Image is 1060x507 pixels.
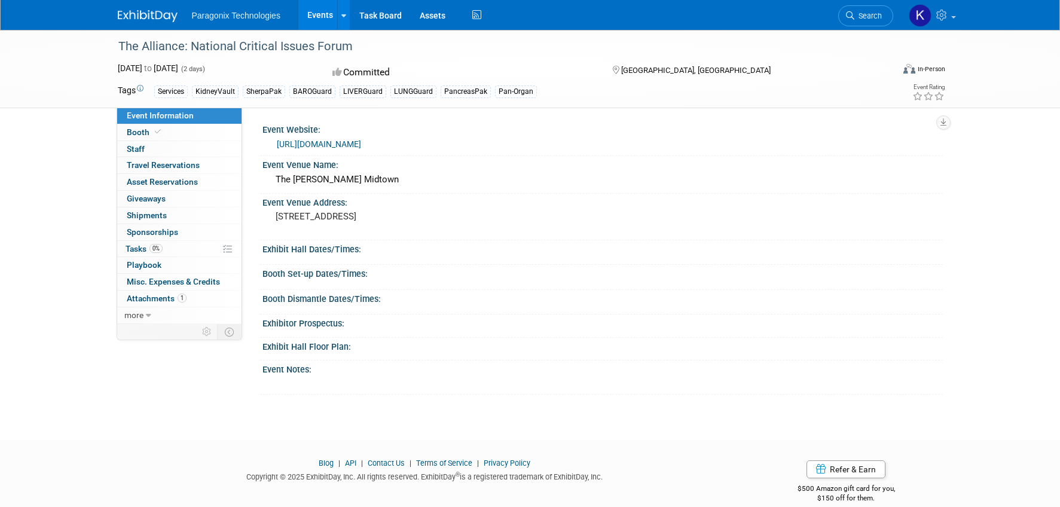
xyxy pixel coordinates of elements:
sup: ® [456,471,460,478]
span: Attachments [127,294,187,303]
a: Playbook [117,257,242,273]
div: Exhibit Hall Dates/Times: [262,240,943,255]
span: (2 days) [180,65,205,73]
div: Pan-Organ [495,85,537,98]
div: Event Venue Name: [262,156,943,171]
span: Giveaways [127,194,166,203]
span: Shipments [127,210,167,220]
div: BAROGuard [289,85,335,98]
img: Krista Paplaczyk [909,4,931,27]
div: Event Notes: [262,361,943,375]
span: Misc. Expenses & Credits [127,277,220,286]
span: Event Information [127,111,194,120]
span: to [142,63,154,73]
a: Privacy Policy [484,459,530,468]
div: PancreasPak [441,85,491,98]
a: Tasks0% [117,241,242,257]
div: $500 Amazon gift card for you, [750,476,943,503]
div: Copyright © 2025 ExhibitDay, Inc. All rights reserved. ExhibitDay is a registered trademark of Ex... [118,469,732,482]
a: Travel Reservations [117,157,242,173]
div: In-Person [917,65,945,74]
span: [GEOGRAPHIC_DATA], [GEOGRAPHIC_DATA] [621,66,771,75]
img: ExhibitDay [118,10,178,22]
a: [URL][DOMAIN_NAME] [277,139,361,149]
span: | [407,459,414,468]
div: Booth Dismantle Dates/Times: [262,290,943,305]
div: The [PERSON_NAME] Midtown [271,170,934,189]
span: 1 [178,294,187,303]
div: KidneyVault [192,85,239,98]
div: Services [154,85,188,98]
span: [DATE] [DATE] [118,63,178,73]
span: Staff [127,144,145,154]
i: Booth reservation complete [155,129,161,135]
span: Asset Reservations [127,177,198,187]
span: Sponsorships [127,227,178,237]
pre: [STREET_ADDRESS] [276,211,533,222]
div: Exhibitor Prospectus: [262,314,943,329]
a: Misc. Expenses & Credits [117,274,242,290]
img: Format-Inperson.png [903,64,915,74]
div: SherpaPak [243,85,285,98]
span: Playbook [127,260,161,270]
a: Blog [319,459,334,468]
div: Booth Set-up Dates/Times: [262,265,943,280]
a: Giveaways [117,191,242,207]
a: Terms of Service [416,459,472,468]
div: LIVERGuard [340,85,386,98]
span: Booth [127,127,163,137]
a: Refer & Earn [807,460,885,478]
div: Exhibit Hall Floor Plan: [262,338,943,353]
a: Event Information [117,108,242,124]
td: Personalize Event Tab Strip [197,324,218,340]
span: 0% [149,244,163,253]
a: Attachments1 [117,291,242,307]
a: Sponsorships [117,224,242,240]
div: LUNGGuard [390,85,436,98]
span: Paragonix Technologies [192,11,280,20]
td: Toggle Event Tabs [217,324,242,340]
div: $150 off for them. [750,493,943,503]
a: API [345,459,356,468]
span: | [335,459,343,468]
span: more [124,310,143,320]
div: Event Rating [912,84,945,90]
div: The Alliance: National Critical Issues Forum [114,36,875,57]
a: Contact Us [368,459,405,468]
span: Search [854,11,882,20]
div: Event Website: [262,121,943,136]
span: Travel Reservations [127,160,200,170]
a: Shipments [117,207,242,224]
div: Committed [329,62,593,83]
span: Tasks [126,244,163,253]
a: Booth [117,124,242,141]
div: Event Venue Address: [262,194,943,209]
a: more [117,307,242,323]
span: | [358,459,366,468]
span: | [474,459,482,468]
a: Asset Reservations [117,174,242,190]
a: Staff [117,141,242,157]
div: Event Format [823,62,946,80]
a: Search [838,5,893,26]
td: Tags [118,84,143,98]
